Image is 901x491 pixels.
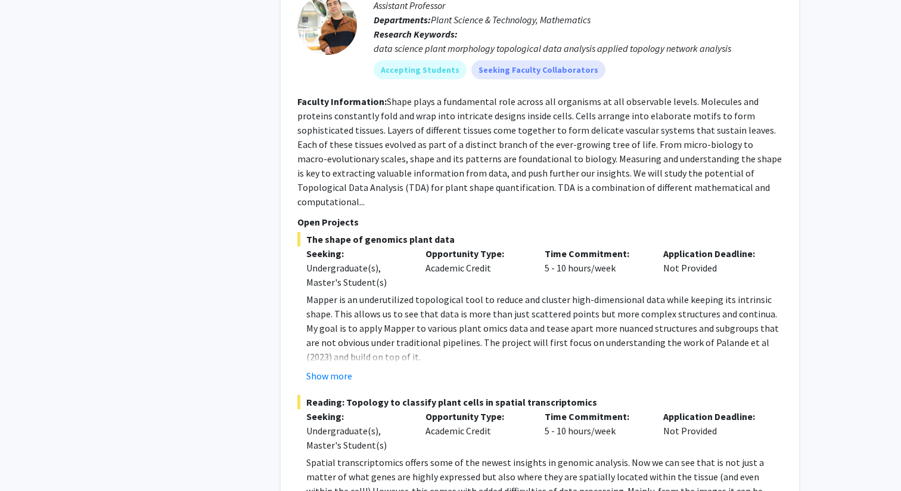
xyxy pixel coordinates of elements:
[536,409,655,452] div: 5 - 10 hours/week
[374,41,782,55] div: data science plant morphology topological data analysis applied topology network analysis
[536,246,655,289] div: 5 - 10 hours/week
[297,95,782,208] fg-read-more: Shape plays a fundamental role across all organisms at all observable levels. Molecules and prote...
[663,409,765,424] p: Application Deadline:
[654,246,773,289] div: Not Provided
[425,246,527,261] p: Opportunity Type:
[297,232,782,246] span: The shape of genomics plant data
[374,60,467,79] mat-chip: Accepting Students
[297,95,387,107] b: Faculty Information:
[306,292,782,364] p: Mapper is an underutilized topological tool to reduce and cluster high-dimensional data while kee...
[545,409,646,424] p: Time Commitment:
[654,409,773,452] div: Not Provided
[297,395,782,409] span: Reading: Topology to classify plant cells in spatial transcriptomics
[306,261,408,289] div: Undergraduate(s), Master's Student(s)
[374,14,431,26] b: Departments:
[545,246,646,261] p: Time Commitment:
[374,28,458,40] b: Research Keywords:
[297,215,782,229] p: Open Projects
[417,246,536,289] div: Academic Credit
[9,437,51,482] iframe: Chat
[417,409,536,452] div: Academic Credit
[663,246,765,261] p: Application Deadline:
[306,246,408,261] p: Seeking:
[306,369,352,383] button: Show more
[306,409,408,424] p: Seeking:
[425,409,527,424] p: Opportunity Type:
[431,14,591,26] span: Plant Science & Technology, Mathematics
[471,60,605,79] mat-chip: Seeking Faculty Collaborators
[306,424,408,452] div: Undergraduate(s), Master's Student(s)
